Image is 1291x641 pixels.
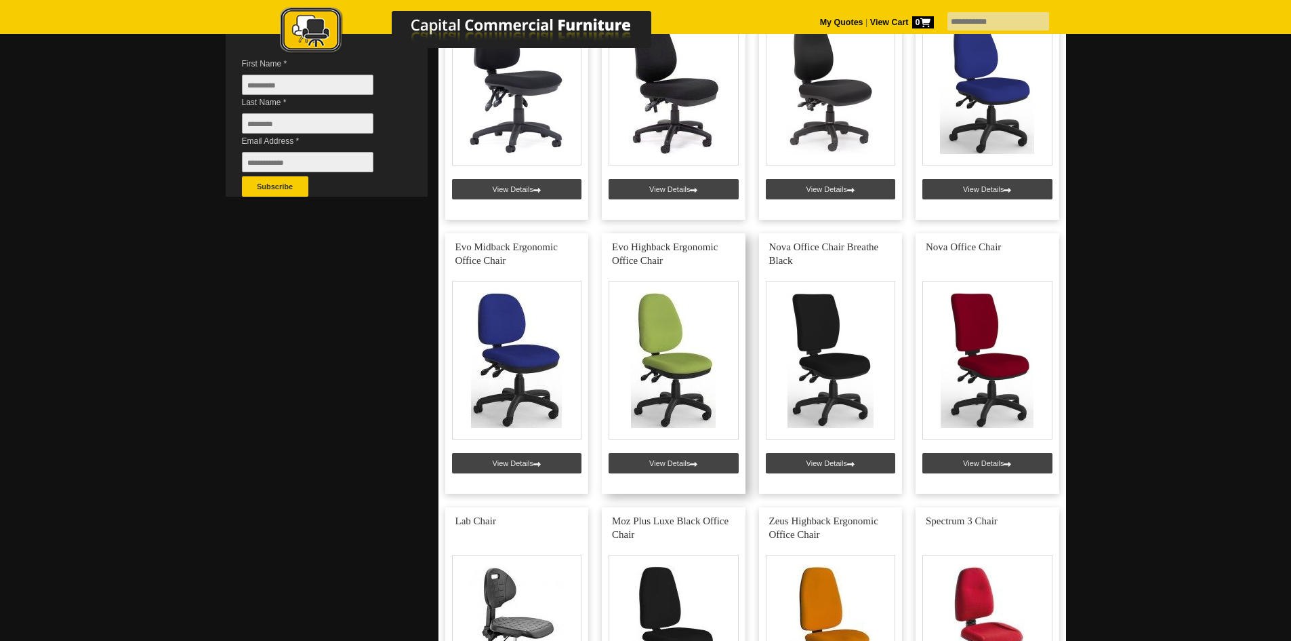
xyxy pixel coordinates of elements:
[242,152,373,172] input: Email Address *
[242,176,308,197] button: Subscribe
[867,18,933,27] a: View Cart0
[242,134,394,148] span: Email Address *
[242,75,373,95] input: First Name *
[242,113,373,134] input: Last Name *
[820,18,863,27] a: My Quotes
[912,16,934,28] span: 0
[870,18,934,27] strong: View Cart
[243,7,717,56] img: Capital Commercial Furniture Logo
[243,7,717,60] a: Capital Commercial Furniture Logo
[242,96,394,109] span: Last Name *
[242,57,394,71] span: First Name *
